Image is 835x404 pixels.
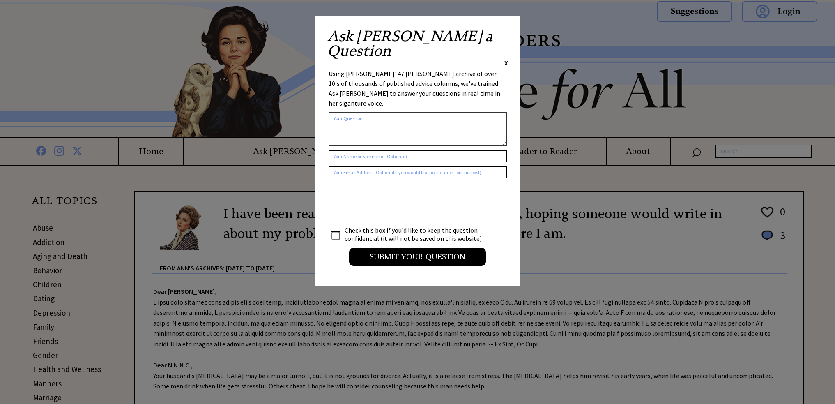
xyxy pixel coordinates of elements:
[329,166,507,178] input: Your Email Address (Optional if you would like notifications on this post)
[504,59,508,67] span: X
[329,187,453,219] iframe: reCAPTCHA
[327,29,508,58] h2: Ask [PERSON_NAME] a Question
[349,248,486,266] input: Submit your Question
[329,150,507,162] input: Your Name or Nickname (Optional)
[329,69,507,108] div: Using [PERSON_NAME]' 47 [PERSON_NAME] archive of over 10's of thousands of published advice colum...
[344,226,490,243] td: Check this box if you'd like to keep the question confidential (it will not be saved on this webs...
